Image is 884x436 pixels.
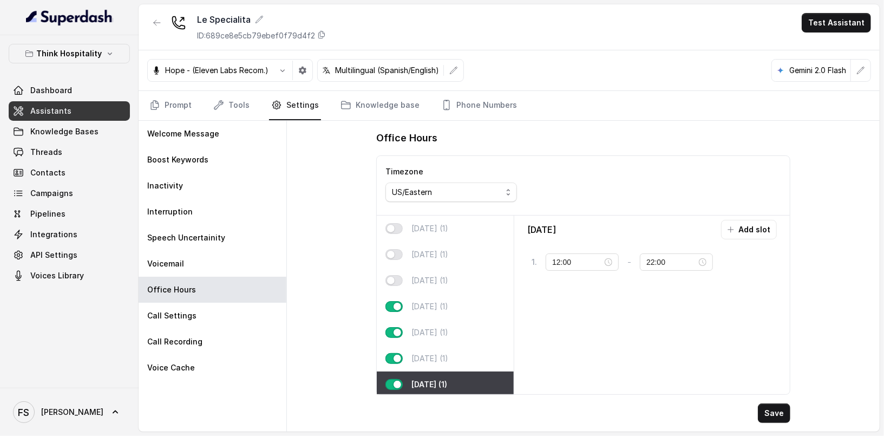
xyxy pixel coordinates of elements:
div: US/Eastern [392,186,502,199]
input: Select time [552,256,603,268]
div: Le Specialita [197,13,326,26]
a: API Settings [9,245,130,265]
a: Voices Library [9,266,130,285]
input: Select time [646,256,697,268]
button: Test Assistant [802,13,871,32]
span: Integrations [30,229,77,240]
a: Settings [269,91,321,120]
text: FS [18,407,30,418]
span: Assistants [30,106,71,116]
a: Campaigns [9,184,130,203]
span: Threads [30,147,62,158]
span: Campaigns [30,188,73,199]
p: Voice Cache [147,362,195,373]
a: Assistants [9,101,130,121]
button: Think Hospitality [9,44,130,63]
a: Prompt [147,91,194,120]
p: - [627,256,631,269]
p: [DATE] (1) [411,327,448,338]
span: Knowledge Bases [30,126,99,137]
button: US/Eastern [385,183,517,202]
a: Pipelines [9,204,130,224]
p: Welcome Message [147,128,219,139]
a: [PERSON_NAME] [9,397,130,427]
button: Add slot [721,220,777,239]
p: Interruption [147,206,193,217]
span: [PERSON_NAME] [41,407,103,418]
p: [DATE] [527,223,556,236]
p: ID: 689ce8e5cb79ebef0f79d4f2 [197,30,315,41]
p: Voicemail [147,258,184,269]
p: Speech Uncertainity [147,232,225,243]
label: Timezone [385,167,423,176]
a: Contacts [9,163,130,183]
nav: Tabs [147,91,871,120]
p: [DATE] (1) [411,301,448,312]
p: Call Recording [147,336,202,347]
p: Multilingual (Spanish/English) [335,65,439,76]
a: Phone Numbers [439,91,519,120]
a: Dashboard [9,81,130,100]
p: Inactivity [147,180,183,191]
button: Save [758,404,790,423]
p: [DATE] (1) [411,275,448,286]
p: Call Settings [147,310,197,321]
span: Pipelines [30,209,66,219]
a: Knowledge base [338,91,422,120]
span: Voices Library [30,270,84,281]
a: Threads [9,142,130,162]
img: light.svg [26,9,113,26]
p: Hope - (Eleven Labs Recom.) [165,65,269,76]
p: Boost Keywords [147,154,208,165]
span: API Settings [30,250,77,261]
h1: Office Hours [376,129,437,147]
span: Contacts [30,167,66,178]
p: 1 . [532,257,537,268]
p: [DATE] (1) [411,249,448,260]
p: Gemini 2.0 Flash [789,65,846,76]
p: Think Hospitality [37,47,102,60]
a: Knowledge Bases [9,122,130,141]
p: [DATE] (1) [411,353,448,364]
span: Dashboard [30,85,72,96]
a: Tools [211,91,252,120]
p: Office Hours [147,284,196,295]
a: Integrations [9,225,130,244]
p: [DATE] (1) [411,223,448,234]
svg: google logo [776,66,785,75]
p: [DATE] (1) [411,379,447,390]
